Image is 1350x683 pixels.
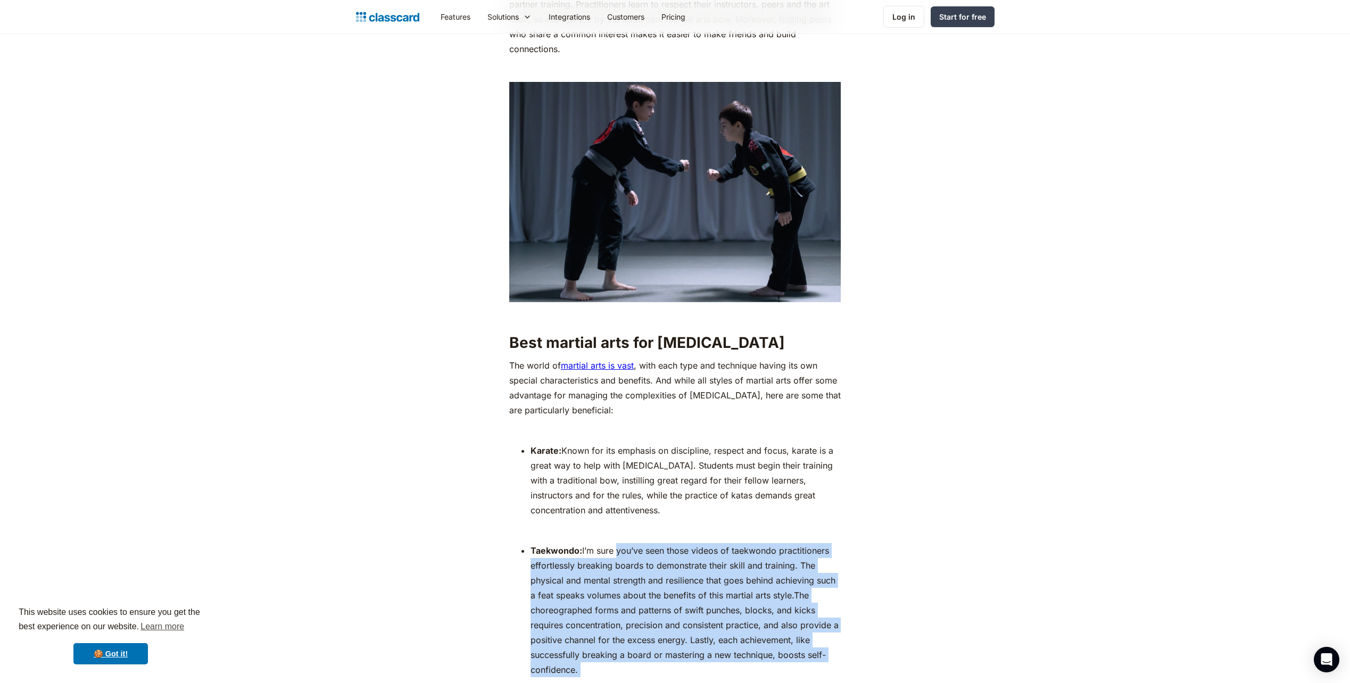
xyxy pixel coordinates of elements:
div: Solutions [487,11,519,22]
a: Features [432,5,479,29]
a: learn more about cookies [139,619,186,635]
a: Log in [883,6,924,28]
p: ‍ [509,423,841,438]
p: ‍ [509,523,841,538]
a: Start for free [931,6,995,27]
img: two boys engaging in a sparring session [509,82,841,303]
span: This website uses cookies to ensure you get the best experience on our website. [19,606,203,635]
div: Log in [892,11,915,22]
p: The world of , with each type and technique having its own special characteristics and benefits. ... [509,358,841,418]
a: Pricing [653,5,694,29]
div: Start for free [939,11,986,22]
a: Integrations [540,5,599,29]
strong: Taekwondo: [531,545,582,556]
p: ‍ [509,307,841,322]
strong: Best martial arts for [MEDICAL_DATA] [509,334,785,352]
div: cookieconsent [9,596,213,674]
li: I’m sure you’ve seen those videos of taekwondo practitioners effortlessly breaking boards to demo... [531,543,841,677]
strong: Karate: [531,445,561,456]
a: Customers [599,5,653,29]
a: martial arts is vast [561,360,634,371]
div: Solutions [479,5,540,29]
p: ‍ [509,62,841,77]
a: dismiss cookie message [73,643,148,664]
a: home [356,10,419,24]
div: Open Intercom Messenger [1314,647,1339,672]
li: Known for its emphasis on discipline, respect and focus, karate is a great way to help with [MEDI... [531,443,841,518]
